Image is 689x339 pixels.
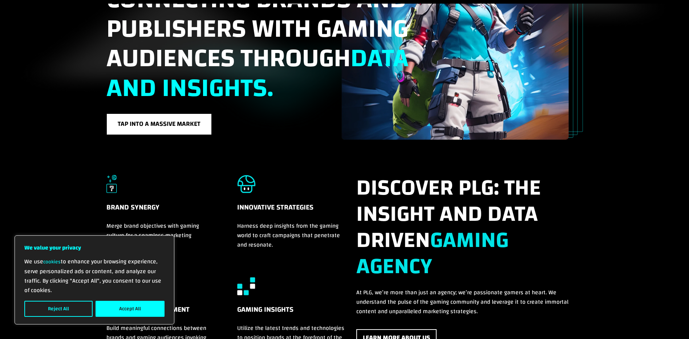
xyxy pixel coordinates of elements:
[24,257,165,295] p: We use to enhance your browsing experience, serve personalized ads or content, and analyze our tr...
[356,175,581,288] h2: Discover PLG: The insight and data driven
[106,175,117,193] img: Brand Synergy
[106,202,211,221] h5: Brand Synergy
[237,304,347,323] h5: Gaming Insights
[106,113,212,135] a: Tap into a massive market
[237,221,347,250] p: Harness deep insights from the gaming world to craft campaigns that penetrate and resonate.
[15,235,174,324] div: We value your privacy
[237,202,347,221] h5: Innovative Strategies
[24,301,93,317] button: Reject All
[653,304,689,339] iframe: Chat Widget
[356,219,508,287] strong: gaming Agency
[356,288,581,316] p: At PLG, we’re more than just an agency; we’re passionate gamers at heart. We understand the pulse...
[24,243,165,252] p: We value your privacy
[96,301,165,317] button: Accept All
[106,34,409,112] span: data and insights.
[43,257,61,267] a: cookies
[106,221,211,250] p: Merge brand objectives with gaming culture for a seamless marketing experience.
